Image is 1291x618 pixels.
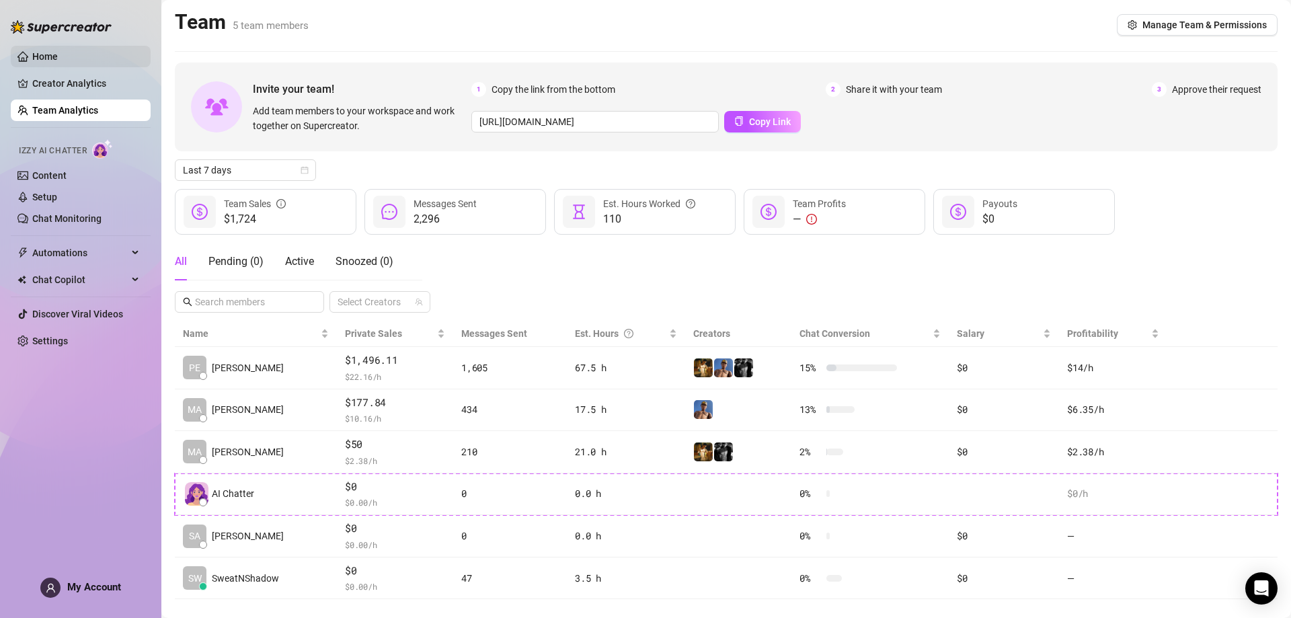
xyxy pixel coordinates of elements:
span: Manage Team & Permissions [1142,20,1267,30]
span: Izzy AI Chatter [19,145,87,157]
span: [PERSON_NAME] [212,360,284,375]
span: info-circle [276,196,286,211]
div: 47 [461,571,559,586]
span: dollar-circle [760,204,777,220]
span: hourglass [571,204,587,220]
div: 3.5 h [575,571,677,586]
span: 5 team members [233,20,309,32]
span: 2,296 [414,211,477,227]
span: setting [1128,20,1137,30]
a: Home [32,51,58,62]
a: Creator Analytics [32,73,140,94]
span: Name [183,326,318,341]
span: $0 [345,520,445,537]
span: Chat Copilot [32,269,128,291]
span: [PERSON_NAME] [212,529,284,543]
span: MA [188,445,202,459]
div: 0 [461,529,559,543]
span: question-circle [686,196,695,211]
span: $ 22.16 /h [345,370,445,383]
span: $0 [982,211,1017,227]
span: Copy the link from the bottom [492,82,615,97]
div: Team Sales [224,196,286,211]
button: Copy Link [724,111,801,132]
span: SW [188,571,202,586]
span: $ 0.00 /h [345,496,445,509]
span: Share it with your team [846,82,942,97]
span: user [46,583,56,593]
span: dollar-circle [950,204,966,220]
div: 67.5 h [575,360,677,375]
span: thunderbolt [17,247,28,258]
span: SweatNShadow [212,571,279,586]
div: $0 [957,445,1051,459]
span: question-circle [624,326,633,341]
span: Payouts [982,198,1017,209]
div: 0 [461,486,559,501]
a: Discover Viral Videos [32,309,123,319]
img: Dallas [714,358,733,377]
span: Profitability [1067,328,1118,339]
div: $2.38 /h [1067,445,1159,459]
span: $ 0.00 /h [345,580,445,593]
div: Est. Hours [575,326,666,341]
span: calendar [301,166,309,174]
span: SA [189,529,200,543]
span: $ 2.38 /h [345,454,445,467]
img: Marvin [734,358,753,377]
span: Messages Sent [414,198,477,209]
span: Snoozed ( 0 ) [336,255,393,268]
div: 0.0 h [575,486,677,501]
span: PE [189,360,200,375]
span: 110 [603,211,695,227]
span: Automations [32,242,128,264]
img: izzy-ai-chatter-avatar-DDCN_rTZ.svg [185,482,208,506]
a: Settings [32,336,68,346]
span: My Account [67,581,121,593]
span: $1,496.11 [345,352,445,369]
span: 0 % [799,486,821,501]
div: 210 [461,445,559,459]
span: 2 [826,82,840,97]
div: $14 /h [1067,360,1159,375]
span: Last 7 days [183,160,308,180]
span: $0 [345,479,445,495]
span: [PERSON_NAME] [212,445,284,459]
div: $0 [957,402,1051,417]
div: $6.35 /h [1067,402,1159,417]
img: Dallas [694,400,713,419]
img: Chat Copilot [17,275,26,284]
span: Invite your team! [253,81,471,98]
span: $ 0.00 /h [345,538,445,551]
span: Chat Conversion [799,328,870,339]
img: logo-BBDzfeDw.svg [11,20,112,34]
span: $1,724 [224,211,286,227]
div: 17.5 h [575,402,677,417]
span: AI Chatter [212,486,254,501]
button: Manage Team & Permissions [1117,14,1278,36]
span: 3 [1152,82,1167,97]
span: 0 % [799,529,821,543]
div: $0 /h [1067,486,1159,501]
span: Team Profits [793,198,846,209]
span: Active [285,255,314,268]
span: Salary [957,328,984,339]
span: MA [188,402,202,417]
span: 1 [471,82,486,97]
span: message [381,204,397,220]
div: 21.0 h [575,445,677,459]
span: $ 10.16 /h [345,412,445,425]
span: copy [734,116,744,126]
span: Copy Link [749,116,791,127]
span: dollar-circle [192,204,208,220]
div: 434 [461,402,559,417]
img: AI Chatter [92,139,113,159]
span: 15 % [799,360,821,375]
input: Search members [195,295,305,309]
h2: Team [175,9,309,35]
div: 0.0 h [575,529,677,543]
th: Name [175,321,337,347]
span: Add team members to your workspace and work together on Supercreator. [253,104,466,133]
a: Content [32,170,67,181]
div: All [175,254,187,270]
